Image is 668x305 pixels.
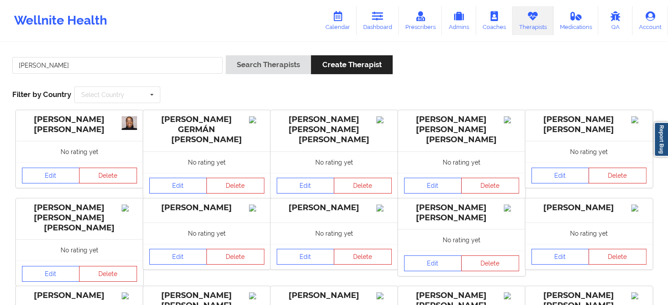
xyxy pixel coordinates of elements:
div: No rating yet [398,151,525,173]
img: Image%2Fplaceholer-image.png [376,205,392,212]
div: [PERSON_NAME] [PERSON_NAME] [531,115,646,135]
button: Delete [79,266,137,282]
button: Delete [461,178,519,194]
button: Search Therapists [226,55,311,74]
a: Edit [404,178,462,194]
div: [PERSON_NAME] [PERSON_NAME] [PERSON_NAME] [404,115,519,145]
a: Edit [149,178,207,194]
a: Report Bug [654,122,668,157]
img: Image%2Fplaceholer-image.png [376,116,392,123]
div: [PERSON_NAME] [PERSON_NAME] [22,115,137,135]
div: Select Country [81,92,124,98]
a: Edit [531,249,589,265]
a: Edit [404,255,462,271]
div: [PERSON_NAME] [PERSON_NAME] [PERSON_NAME] [22,203,137,233]
img: Image%2Fplaceholer-image.png [504,292,519,299]
div: [PERSON_NAME] [22,291,137,301]
div: No rating yet [143,222,271,244]
a: Edit [22,266,80,282]
div: No rating yet [398,229,525,251]
a: Therapists [513,6,553,35]
button: Delete [79,168,137,183]
img: ea89541f-8794-42a9-8d6a-e56b487e72ea_Profile_Pic.JPG [122,116,137,130]
a: Admins [442,6,476,35]
img: Image%2Fplaceholer-image.png [122,292,137,299]
div: [PERSON_NAME] [149,203,264,213]
img: Image%2Fplaceholer-image.png [504,205,519,212]
input: Search Keywords [12,57,223,74]
button: Create Therapist [311,55,392,74]
img: Image%2Fplaceholer-image.png [376,292,392,299]
a: Coaches [476,6,513,35]
img: Image%2Fplaceholer-image.png [249,205,264,212]
div: No rating yet [271,222,398,244]
img: Image%2Fplaceholer-image.png [631,205,646,212]
a: Edit [22,168,80,183]
div: [PERSON_NAME] [PERSON_NAME] [PERSON_NAME] [277,115,392,145]
button: Delete [206,249,264,265]
button: Delete [334,178,392,194]
a: Edit [149,249,207,265]
img: Image%2Fplaceholer-image.png [249,292,264,299]
span: Filter by Country [12,90,71,99]
div: No rating yet [525,222,653,244]
div: [PERSON_NAME] [277,203,392,213]
img: Image%2Fplaceholer-image.png [122,205,137,212]
div: No rating yet [271,151,398,173]
div: [PERSON_NAME] [277,291,392,301]
img: Image%2Fplaceholer-image.png [249,116,264,123]
div: [PERSON_NAME] [PERSON_NAME] [404,203,519,223]
a: QA [598,6,632,35]
a: Edit [277,178,335,194]
img: Image%2Fplaceholer-image.png [504,116,519,123]
button: Delete [589,168,646,183]
a: Edit [531,168,589,183]
a: Account [632,6,668,35]
div: No rating yet [16,239,143,261]
div: [PERSON_NAME] [531,203,646,213]
div: No rating yet [143,151,271,173]
div: No rating yet [16,141,143,162]
a: Edit [277,249,335,265]
button: Delete [589,249,646,265]
img: Image%2Fplaceholer-image.png [631,116,646,123]
div: [PERSON_NAME] GERMÁN [PERSON_NAME] [149,115,264,145]
div: No rating yet [525,141,653,162]
button: Delete [461,255,519,271]
img: Image%2Fplaceholer-image.png [631,292,646,299]
button: Delete [334,249,392,265]
button: Delete [206,178,264,194]
a: Calendar [319,6,357,35]
a: Dashboard [357,6,399,35]
a: Medications [553,6,599,35]
a: Prescribers [399,6,442,35]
